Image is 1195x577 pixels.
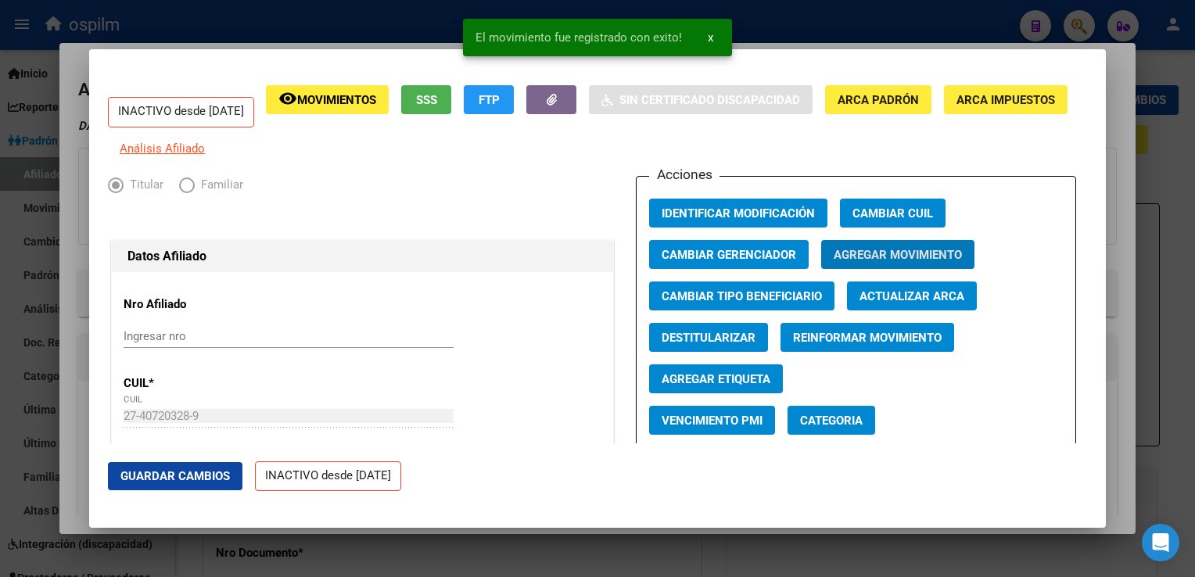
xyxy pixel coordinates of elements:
button: Cambiar Tipo Beneficiario [649,281,834,310]
span: SSS [416,93,437,107]
span: Cambiar CUIL [852,206,933,220]
button: Identificar Modificación [649,199,827,228]
span: Cambiar Gerenciador [662,248,796,262]
p: Nro Afiliado [124,296,267,314]
button: Categoria [788,406,875,435]
button: ARCA Padrón [825,85,931,114]
span: Reinformar Movimiento [793,331,942,345]
button: SSS [401,85,451,114]
button: Vencimiento PMI [649,406,775,435]
span: FTP [479,93,500,107]
mat-radio-group: Elija una opción [108,181,259,195]
span: Análisis Afiliado [120,142,205,156]
button: Reinformar Movimiento [781,323,954,352]
button: Movimientos [266,85,389,114]
span: ARCA Padrón [838,93,919,107]
button: Cambiar CUIL [840,199,946,228]
span: Agregar Movimiento [834,248,962,262]
button: Guardar Cambios [108,462,242,490]
button: Agregar Movimiento [821,240,974,269]
span: Sin Certificado Discapacidad [619,93,800,107]
span: x [708,30,713,45]
span: ARCA Impuestos [956,93,1055,107]
mat-icon: remove_red_eye [278,89,297,108]
p: CUIL [124,375,267,392]
div: Ult. Fecha Alta Formal: [DATE] [124,442,601,460]
span: Titular [124,176,163,194]
span: Actualizar ARCA [859,289,964,303]
span: Cambiar Tipo Beneficiario [662,289,822,303]
span: Movimientos [297,93,376,107]
span: Familiar [195,176,243,194]
h1: Datos Afiliado [127,247,597,266]
span: El movimiento fue registrado con exito! [475,30,682,45]
p: INACTIVO desde [DATE] [108,97,254,127]
span: Categoria [800,414,863,428]
button: x [695,23,726,52]
span: Destitularizar [662,331,755,345]
p: INACTIVO desde [DATE] [255,461,401,492]
span: Guardar Cambios [120,469,230,483]
button: ARCA Impuestos [944,85,1068,114]
button: Actualizar ARCA [847,281,977,310]
span: Identificar Modificación [662,206,815,220]
button: FTP [464,85,514,114]
button: Destitularizar [649,323,768,352]
span: Vencimiento PMI [662,414,763,428]
div: Open Intercom Messenger [1142,524,1179,561]
h3: Acciones [649,164,720,185]
button: Cambiar Gerenciador [649,240,809,269]
span: Agregar Etiqueta [662,372,770,386]
button: Sin Certificado Discapacidad [589,85,813,114]
button: Agregar Etiqueta [649,364,783,393]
